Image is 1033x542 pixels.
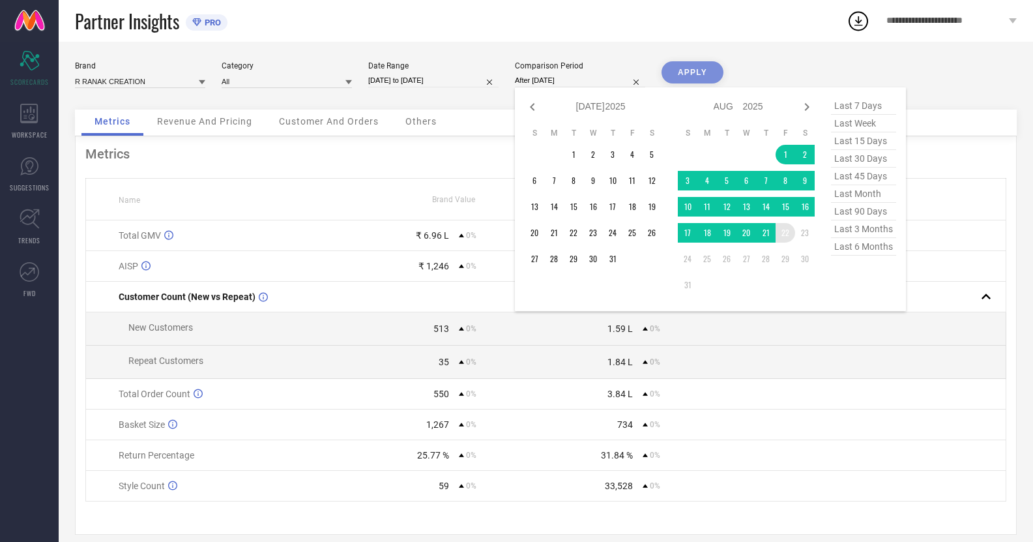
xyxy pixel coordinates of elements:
div: Next month [799,99,815,115]
span: last 15 days [831,132,896,150]
td: Thu Jul 03 2025 [603,145,622,164]
span: 0% [650,420,660,429]
td: Sat Aug 09 2025 [795,171,815,190]
td: Mon Aug 11 2025 [697,197,717,217]
div: Metrics [85,146,1006,162]
td: Sat Jul 26 2025 [642,223,662,243]
td: Thu Aug 28 2025 [756,249,776,269]
td: Sat Aug 02 2025 [795,145,815,164]
td: Wed Jul 23 2025 [583,223,603,243]
th: Sunday [678,128,697,138]
td: Thu Aug 07 2025 [756,171,776,190]
td: Sun Aug 31 2025 [678,275,697,295]
td: Fri Jul 25 2025 [622,223,642,243]
td: Wed Aug 13 2025 [736,197,756,217]
span: TRENDS [18,235,40,245]
span: last week [831,115,896,132]
span: last 6 months [831,238,896,256]
div: 1.59 L [607,324,633,334]
span: last 45 days [831,168,896,185]
th: Tuesday [564,128,583,138]
span: Customer And Orders [279,116,379,127]
span: 0% [466,324,476,333]
span: Metrics [95,116,130,127]
div: 25.77 % [417,450,449,460]
span: 0% [466,357,476,367]
td: Fri Aug 01 2025 [776,145,795,164]
span: Repeat Customers [128,355,203,366]
td: Mon Jul 07 2025 [544,171,564,190]
span: Style Count [119,481,165,491]
div: 33,528 [605,481,633,491]
td: Tue Aug 26 2025 [717,249,736,269]
span: last month [831,185,896,203]
span: Total Order Count [119,389,190,399]
span: 0% [466,420,476,429]
td: Tue Jul 22 2025 [564,223,583,243]
span: SUGGESTIONS [10,183,50,192]
span: Others [405,116,437,127]
th: Wednesday [583,128,603,138]
td: Thu Jul 31 2025 [603,249,622,269]
td: Mon Jul 14 2025 [544,197,564,217]
div: 734 [617,419,633,430]
span: AISP [119,261,138,271]
th: Thursday [756,128,776,138]
td: Fri Jul 04 2025 [622,145,642,164]
td: Tue Jul 29 2025 [564,249,583,269]
td: Sun Aug 24 2025 [678,249,697,269]
th: Friday [622,128,642,138]
span: New Customers [128,322,193,333]
span: 0% [650,357,660,367]
td: Sat Jul 19 2025 [642,197,662,217]
div: Date Range [368,61,499,70]
div: Category [222,61,352,70]
td: Wed Jul 02 2025 [583,145,603,164]
div: ₹ 1,246 [418,261,449,271]
span: last 3 months [831,220,896,238]
span: SCORECARDS [10,77,49,87]
span: 0% [466,451,476,460]
th: Thursday [603,128,622,138]
span: 0% [650,451,660,460]
span: Basket Size [119,419,165,430]
span: 0% [650,481,660,490]
td: Tue Jul 08 2025 [564,171,583,190]
td: Tue Aug 19 2025 [717,223,736,243]
div: Previous month [525,99,540,115]
span: FWD [23,288,36,298]
td: Wed Jul 16 2025 [583,197,603,217]
td: Sun Jul 06 2025 [525,171,544,190]
span: 0% [466,262,476,271]
td: Wed Aug 06 2025 [736,171,756,190]
td: Fri Jul 18 2025 [622,197,642,217]
td: Thu Aug 14 2025 [756,197,776,217]
span: 0% [466,231,476,240]
td: Sun Jul 13 2025 [525,197,544,217]
td: Sun Aug 17 2025 [678,223,697,243]
span: Partner Insights [75,8,179,35]
td: Mon Jul 21 2025 [544,223,564,243]
div: 3.84 L [607,389,633,399]
th: Saturday [642,128,662,138]
span: Total GMV [119,230,161,241]
span: WORKSPACE [12,130,48,140]
td: Fri Aug 08 2025 [776,171,795,190]
td: Mon Aug 18 2025 [697,223,717,243]
span: PRO [201,18,221,27]
td: Sun Aug 03 2025 [678,171,697,190]
td: Tue Jul 01 2025 [564,145,583,164]
div: 1,267 [426,419,449,430]
div: Comparison Period [515,61,645,70]
td: Fri Aug 22 2025 [776,223,795,243]
div: ₹ 6.96 L [416,230,449,241]
td: Sat Aug 16 2025 [795,197,815,217]
input: Select date range [368,74,499,87]
td: Fri Aug 15 2025 [776,197,795,217]
td: Sat Aug 30 2025 [795,249,815,269]
th: Monday [697,128,717,138]
th: Sunday [525,128,544,138]
td: Thu Jul 24 2025 [603,223,622,243]
td: Sat Aug 23 2025 [795,223,815,243]
td: Tue Jul 15 2025 [564,197,583,217]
